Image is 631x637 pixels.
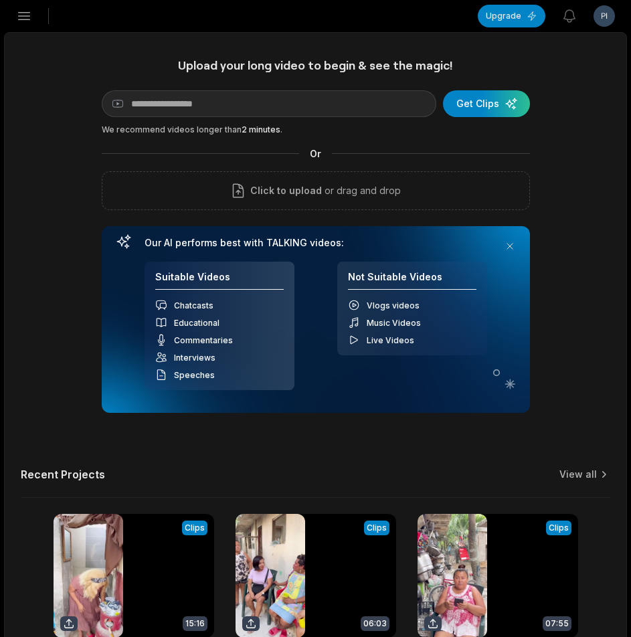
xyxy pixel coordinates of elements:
[145,237,487,249] h3: Our AI performs best with TALKING videos:
[155,271,284,290] h4: Suitable Videos
[174,335,233,345] span: Commentaries
[174,318,219,328] span: Educational
[174,300,213,310] span: Chatcasts
[102,124,530,136] div: We recommend videos longer than .
[367,300,420,310] span: Vlogs videos
[367,335,414,345] span: Live Videos
[102,58,530,73] h1: Upload your long video to begin & see the magic!
[242,124,280,134] span: 2 minutes
[250,183,322,199] span: Click to upload
[322,183,401,199] p: or drag and drop
[174,370,215,380] span: Speeches
[559,468,597,481] a: View all
[443,90,530,117] button: Get Clips
[21,468,105,481] h2: Recent Projects
[174,353,215,363] span: Interviews
[367,318,421,328] span: Music Videos
[478,5,545,27] button: Upgrade
[348,271,476,290] h4: Not Suitable Videos
[299,147,332,161] span: Or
